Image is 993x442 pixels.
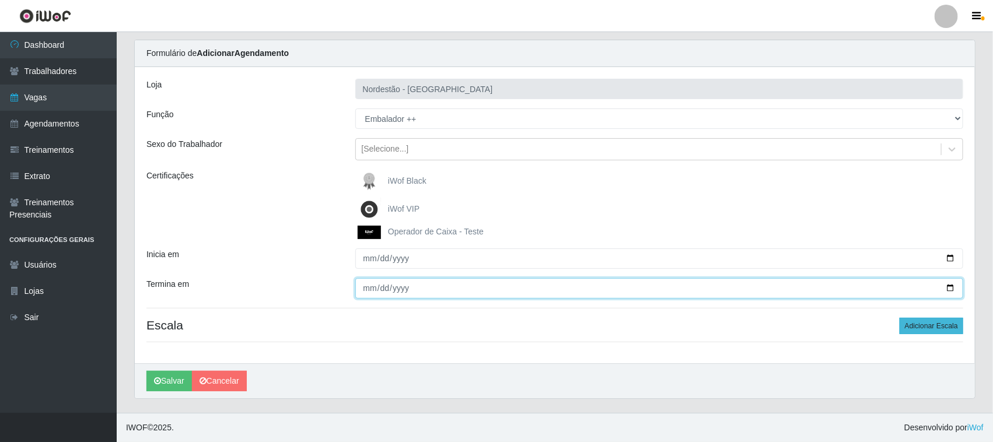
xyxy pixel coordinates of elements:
img: CoreUI Logo [19,9,71,23]
button: Adicionar Escala [900,318,963,334]
label: Função [146,108,174,121]
img: iWof Black [358,170,386,193]
strong: Adicionar Agendamento [197,48,289,58]
span: © 2025 . [126,422,174,434]
img: iWof VIP [358,198,386,221]
label: Inicia em [146,248,179,261]
span: iWof Black [388,176,426,185]
a: iWof [967,423,984,432]
span: IWOF [126,423,148,432]
img: Operador de Caixa - Teste [358,226,386,239]
span: Desenvolvido por [904,422,984,434]
label: Loja [146,79,162,91]
a: Cancelar [192,371,247,391]
button: Salvar [146,371,192,391]
label: Sexo do Trabalhador [146,138,222,150]
h4: Escala [146,318,963,332]
label: Certificações [146,170,194,182]
div: Formulário de [135,40,975,67]
label: Termina em [146,278,189,290]
div: [Selecione...] [362,143,409,156]
span: Operador de Caixa - Teste [388,227,484,236]
span: iWof VIP [388,204,419,213]
input: 00/00/0000 [355,278,964,299]
input: 00/00/0000 [355,248,964,269]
